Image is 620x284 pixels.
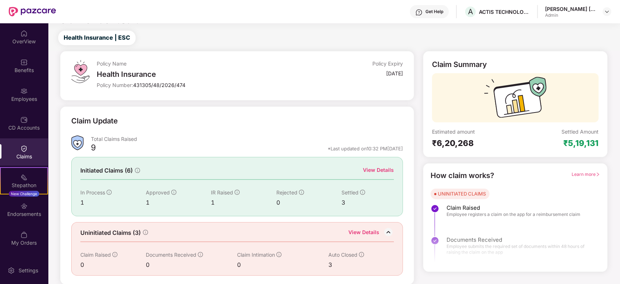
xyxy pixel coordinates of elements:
img: svg+xml;base64,PHN2ZyBpZD0iRHJvcGRvd24tMzJ4MzIiIHhtbG5zPSJodHRwOi8vd3d3LnczLm9yZy8yMDAwL3N2ZyIgd2... [604,9,610,15]
div: *Last updated on 10:32 PM[DATE] [328,145,403,152]
span: Employee registers a claim on the app for a reimbursement claim [447,212,580,217]
img: svg+xml;base64,PHN2ZyBpZD0iQ2xhaW0iIHhtbG5zPSJodHRwOi8vd3d3LnczLm9yZy8yMDAwL3N2ZyIgd2lkdGg9IjIwIi... [20,145,28,152]
div: [PERSON_NAME] [PERSON_NAME] Gala [545,5,596,12]
div: UNINITIATED CLAIMS [438,190,486,197]
h2: Claims Dashboard [60,16,141,25]
div: Policy Expiry [372,60,403,67]
span: info-circle [299,190,304,195]
img: ClaimsSummaryIcon [71,135,84,150]
span: info-circle [359,252,364,257]
div: 0 [276,198,341,207]
div: [DATE] [386,70,403,77]
img: svg+xml;base64,PHN2ZyB4bWxucz0iaHR0cDovL3d3dy53My5vcmcvMjAwMC9zdmciIHdpZHRoPSIyMSIgaGVpZ2h0PSIyMC... [20,174,28,181]
img: svg+xml;base64,PHN2ZyBpZD0iQ0RfQWNjb3VudHMiIGRhdGEtbmFtZT0iQ0QgQWNjb3VudHMiIHhtbG5zPSJodHRwOi8vd3... [20,116,28,123]
div: ACTIS TECHNOLOGIES PRIVATE LIMITED [479,8,530,15]
span: Claim Intimation [237,252,275,258]
div: 3 [328,260,381,269]
span: info-circle [135,168,140,173]
div: ₹6,20,268 [432,138,515,148]
span: Settled [341,189,359,196]
span: right [596,172,600,177]
div: 0 [237,260,328,269]
img: svg+xml;base64,PHN2ZyBpZD0iSG9tZSIgeG1sbnM9Imh0dHA6Ly93d3cudzMub3JnLzIwMDAvc3ZnIiB3aWR0aD0iMjAiIG... [20,30,28,37]
span: info-circle [276,252,281,257]
span: Health Insurance | ESC [64,33,130,42]
div: View Details [363,166,394,174]
span: info-circle [107,190,112,195]
img: New Pazcare Logo [9,7,56,16]
img: svg+xml;base64,PHN2ZyBpZD0iRW5kb3JzZW1lbnRzIiB4bWxucz0iaHR0cDovL3d3dy53My5vcmcvMjAwMC9zdmciIHdpZH... [20,202,28,210]
div: Policy Name [97,60,301,67]
img: svg+xml;base64,PHN2ZyBpZD0iU3RlcC1Eb25lLTMyeDMyIiB4bWxucz0iaHR0cDovL3d3dy53My5vcmcvMjAwMC9zdmciIH... [431,204,439,213]
span: Auto Closed [328,252,357,258]
div: How claim works? [431,170,494,181]
span: Uninitiated Claims (3) [80,228,141,237]
div: View Details [348,228,379,238]
div: Health Insurance [97,70,301,79]
img: svg+xml;base64,PHN2ZyBpZD0iQmVuZWZpdHMiIHhtbG5zPSJodHRwOi8vd3d3LnczLm9yZy8yMDAwL3N2ZyIgd2lkdGg9Ij... [20,59,28,66]
div: 1 [211,198,276,207]
span: info-circle [112,252,117,257]
img: svg+xml;base64,PHN2ZyBpZD0iSGVscC0zMngzMiIgeG1sbnM9Imh0dHA6Ly93d3cudzMub3JnLzIwMDAvc3ZnIiB3aWR0aD... [415,9,423,16]
span: Approved [146,189,170,196]
div: Policy Number: [97,82,301,88]
img: svg+xml;base64,PHN2ZyBpZD0iU2V0dGluZy0yMHgyMCIgeG1sbnM9Imh0dHA6Ly93d3cudzMub3JnLzIwMDAvc3ZnIiB3aW... [8,267,15,274]
div: Claim Update [71,115,118,127]
span: IR Raised [211,189,233,196]
span: Claim Raised [447,204,580,212]
img: svg+xml;base64,PHN2ZyBpZD0iTXlfT3JkZXJzIiBkYXRhLW5hbWU9Ik15IE9yZGVycyIgeG1sbnM9Imh0dHA6Ly93d3cudz... [20,231,28,238]
span: Documents Received [146,252,196,258]
div: 1 [80,198,145,207]
div: 0 [146,260,237,269]
span: A [468,7,473,16]
span: Learn more [572,171,600,177]
span: Initiated Claims (6) [80,166,133,175]
div: Settings [16,267,40,274]
img: svg+xml;base64,PHN2ZyB4bWxucz0iaHR0cDovL3d3dy53My5vcmcvMjAwMC9zdmciIHdpZHRoPSI0OS4zMiIgaGVpZ2h0PS... [71,60,89,83]
div: Settled Amount [561,128,599,135]
div: Get Help [425,9,443,15]
span: info-circle [360,190,365,195]
div: New Challenge [9,191,39,197]
div: Estimated amount [432,128,515,135]
span: info-circle [143,230,148,235]
span: info-circle [198,252,203,257]
div: 9 [91,142,96,155]
div: Stepathon [1,182,47,189]
span: 431305/48/2026/474 [133,82,185,88]
div: Claim Summary [432,60,487,69]
img: svg+xml;base64,PHN2ZyBpZD0iRW1wbG95ZWVzIiB4bWxucz0iaHR0cDovL3d3dy53My5vcmcvMjAwMC9zdmciIHdpZHRoPS... [20,87,28,95]
div: 0 [80,260,145,269]
div: ₹5,19,131 [563,138,599,148]
img: svg+xml;base64,PHN2ZyB3aWR0aD0iMTcyIiBoZWlnaHQ9IjExMyIgdmlld0JveD0iMCAwIDE3MiAxMTMiIGZpbGw9Im5vbm... [484,77,547,122]
div: 3 [341,198,394,207]
span: Claim Raised [80,252,111,258]
img: DownIcon [383,227,394,238]
div: 1 [146,198,211,207]
span: info-circle [171,190,176,195]
button: Health Insurance | ESC [58,31,136,45]
span: Rejected [276,189,297,196]
div: Total Claims Raised [91,135,403,142]
span: In Process [80,189,105,196]
span: info-circle [235,190,240,195]
div: Admin [545,12,596,18]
